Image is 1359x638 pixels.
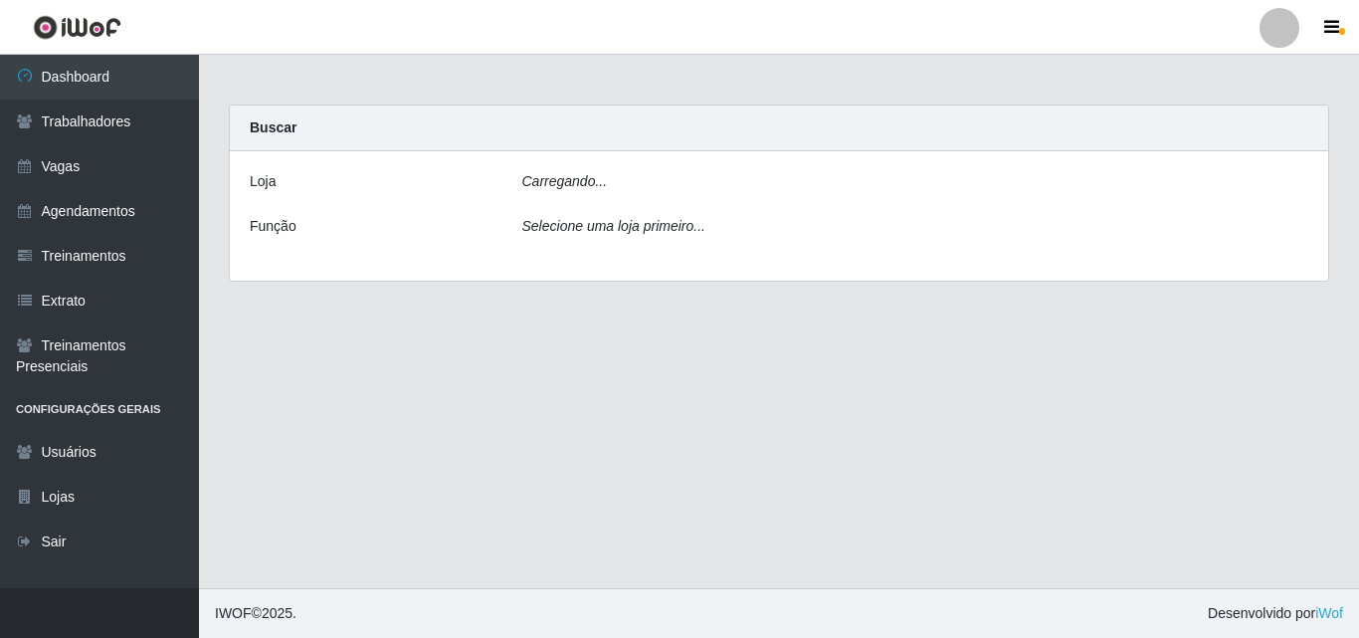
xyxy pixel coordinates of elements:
[250,171,276,192] label: Loja
[215,603,296,624] span: © 2025 .
[522,173,608,189] i: Carregando...
[1315,605,1343,621] a: iWof
[33,15,121,40] img: CoreUI Logo
[522,218,705,234] i: Selecione uma loja primeiro...
[250,119,296,135] strong: Buscar
[215,605,252,621] span: IWOF
[1208,603,1343,624] span: Desenvolvido por
[250,216,296,237] label: Função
